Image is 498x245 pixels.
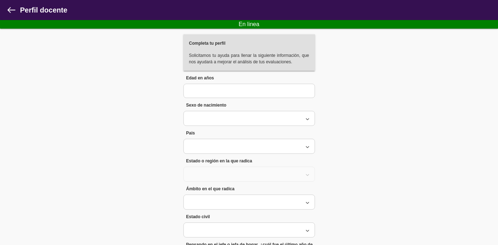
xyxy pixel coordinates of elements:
[183,195,315,210] div: Dropdown select
[183,139,315,154] div: Dropdown select
[183,75,315,81] label: Edad en años
[183,102,315,108] label: Sexo de nacimiento
[6,4,17,16] img: back-icon
[189,52,309,65] p: Solicitamos tu ayuda para llenar la siguiente información, que nos ayudará a mejorar el análisis ...
[183,214,315,220] label: Estado civil
[183,222,315,237] div: Dropdown select
[183,111,315,126] div: Dropdown select
[183,186,315,192] label: Ámbito en el que radica
[183,158,315,164] label: Estado o región en la que radica
[189,40,309,46] h6: Completa tu perfil
[183,130,315,136] label: Pais
[17,4,492,16] h2: Perfil docente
